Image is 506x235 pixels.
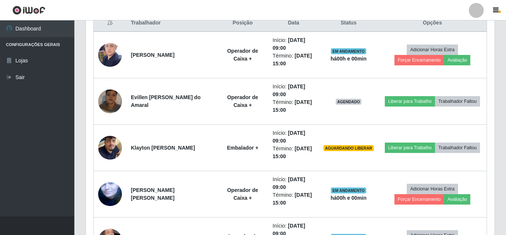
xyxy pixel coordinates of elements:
li: Término: [273,145,315,160]
strong: Klayton [PERSON_NAME] [131,145,195,151]
strong: [PERSON_NAME] [PERSON_NAME] [131,187,174,201]
button: Adicionar Horas Extra [407,184,458,194]
span: EM ANDAMENTO [331,48,366,54]
strong: há 00 h e 00 min [331,195,367,201]
strong: Evillen [PERSON_NAME] do Amaral [131,94,200,108]
button: Trabalhador Faltou [435,96,480,107]
li: Início: [273,36,315,52]
strong: Operador de Caixa + [227,94,258,108]
th: Posição [217,14,268,32]
li: Término: [273,52,315,68]
img: 1751338751212.jpeg [98,80,122,123]
img: CoreUI Logo [12,6,45,15]
button: Trabalhador Faltou [435,143,480,153]
time: [DATE] 09:00 [273,84,305,97]
button: Avaliação [444,55,470,65]
li: Início: [273,129,315,145]
span: AGUARDANDO LIBERAR [323,145,374,151]
button: Forçar Encerramento [394,55,444,65]
img: 1672860829708.jpeg [98,39,122,71]
button: Forçar Encerramento [394,194,444,205]
button: Adicionar Horas Extra [407,45,458,55]
button: Liberar para Trabalho [385,96,435,107]
th: Status [319,14,378,32]
time: [DATE] 09:00 [273,37,305,51]
th: Opções [378,14,487,32]
button: Avaliação [444,194,470,205]
img: 1752843013867.jpeg [98,127,122,169]
button: Liberar para Trabalho [385,143,435,153]
li: Término: [273,191,315,207]
strong: há 00 h e 00 min [331,56,367,62]
strong: [PERSON_NAME] [131,52,174,58]
span: EM ANDAMENTO [331,187,366,193]
strong: Operador de Caixa + [227,48,258,62]
time: [DATE] 09:00 [273,176,305,190]
span: AGENDADO [336,99,362,105]
li: Término: [273,98,315,114]
li: Início: [273,176,315,191]
img: 1755972286092.jpeg [98,172,122,216]
th: Trabalhador [126,14,217,32]
time: [DATE] 09:00 [273,130,305,144]
li: Início: [273,83,315,98]
th: Data [268,14,319,32]
strong: Operador de Caixa + [227,187,258,201]
strong: Embalador + [227,145,258,151]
